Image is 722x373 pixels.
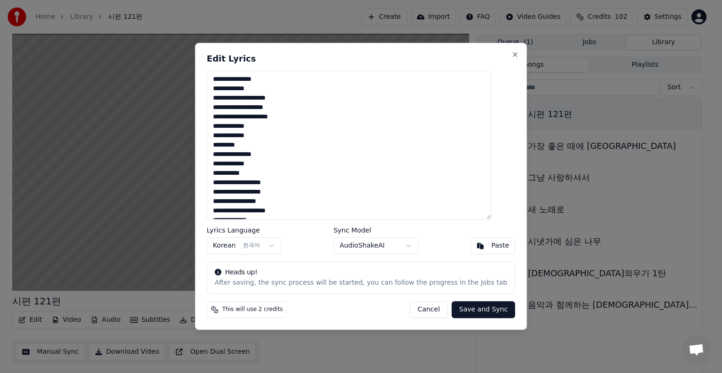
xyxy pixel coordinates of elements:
[470,238,515,255] button: Paste
[207,227,282,234] label: Lyrics Language
[333,227,418,234] label: Sync Model
[207,54,515,63] h2: Edit Lyrics
[215,268,507,278] div: Heads up!
[409,302,447,319] button: Cancel
[222,306,283,314] span: This will use 2 credits
[491,241,509,251] div: Paste
[452,302,515,319] button: Save and Sync
[215,279,507,288] div: After saving, the sync process will be started, you can follow the progress in the Jobs tab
